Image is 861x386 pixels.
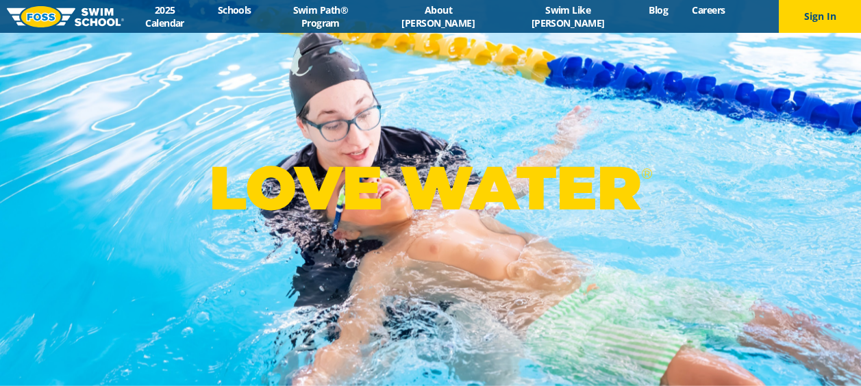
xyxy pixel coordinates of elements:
[680,3,737,16] a: Careers
[499,3,637,29] a: Swim Like [PERSON_NAME]
[124,3,205,29] a: 2025 Calendar
[637,3,680,16] a: Blog
[205,3,263,16] a: Schools
[377,3,499,29] a: About [PERSON_NAME]
[209,151,652,224] p: LOVE WATER
[7,6,124,27] img: FOSS Swim School Logo
[263,3,377,29] a: Swim Path® Program
[641,165,652,182] sup: ®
